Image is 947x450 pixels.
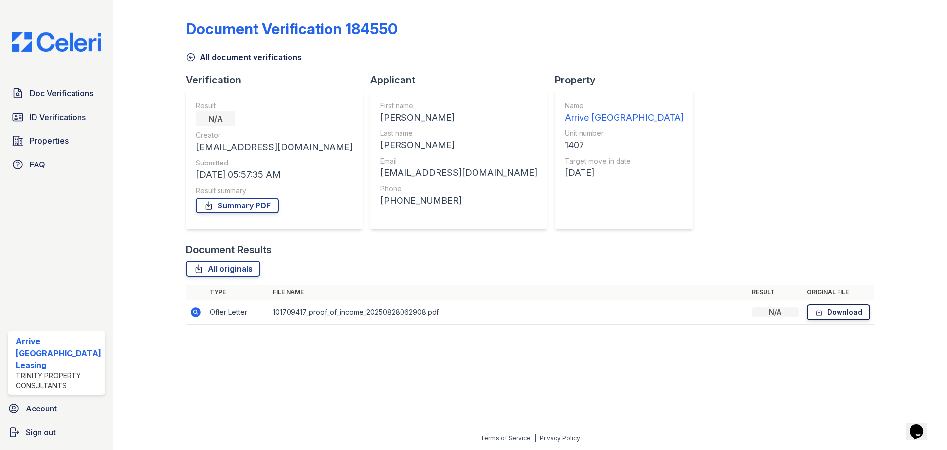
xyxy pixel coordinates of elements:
[807,304,870,320] a: Download
[8,107,105,127] a: ID Verifications
[380,166,537,180] div: [EMAIL_ADDRESS][DOMAIN_NAME]
[803,285,874,300] th: Original file
[30,135,69,147] span: Properties
[16,371,101,391] div: Trinity Property Consultants
[26,403,57,414] span: Account
[196,101,353,111] div: Result
[30,111,86,123] span: ID Verifications
[186,261,260,277] a: All originals
[565,166,684,180] div: [DATE]
[4,422,109,442] a: Sign out
[16,335,101,371] div: Arrive [GEOGRAPHIC_DATA] Leasing
[565,101,684,111] div: Name
[380,194,537,207] div: [PHONE_NUMBER]
[30,87,93,99] span: Doc Verifications
[906,410,937,440] iframe: chat widget
[186,51,302,63] a: All document verifications
[565,156,684,166] div: Target move in date
[4,399,109,418] a: Account
[480,434,531,442] a: Terms of Service
[206,285,269,300] th: Type
[196,198,279,213] a: Summary PDF
[186,20,398,38] div: Document Verification 184550
[540,434,580,442] a: Privacy Policy
[565,101,684,124] a: Name Arrive [GEOGRAPHIC_DATA]
[380,184,537,194] div: Phone
[26,426,56,438] span: Sign out
[4,32,109,52] img: CE_Logo_Blue-a8612792a0a2168367f1c8372b55b34899dd931a85d93a1a3d3e32e68fde9ad4.png
[196,111,235,126] div: N/A
[565,138,684,152] div: 1407
[565,111,684,124] div: Arrive [GEOGRAPHIC_DATA]
[30,159,45,170] span: FAQ
[555,73,701,87] div: Property
[8,83,105,103] a: Doc Verifications
[186,73,370,87] div: Verification
[380,156,537,166] div: Email
[186,243,272,257] div: Document Results
[380,138,537,152] div: [PERSON_NAME]
[196,158,353,168] div: Submitted
[752,307,799,317] div: N/A
[380,111,537,124] div: [PERSON_NAME]
[8,131,105,151] a: Properties
[196,140,353,154] div: [EMAIL_ADDRESS][DOMAIN_NAME]
[748,285,803,300] th: Result
[370,73,555,87] div: Applicant
[269,300,748,325] td: 101709417_proof_of_income_20250828062908.pdf
[269,285,748,300] th: File name
[534,434,536,442] div: |
[380,101,537,111] div: First name
[565,128,684,138] div: Unit number
[206,300,269,325] td: Offer Letter
[8,155,105,174] a: FAQ
[196,130,353,140] div: Creator
[196,168,353,182] div: [DATE] 05:57:35 AM
[196,186,353,196] div: Result summary
[380,128,537,138] div: Last name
